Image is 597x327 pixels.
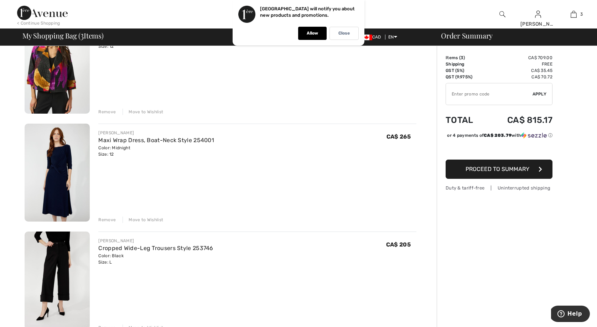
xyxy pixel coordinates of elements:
div: Remove [98,217,116,223]
a: Sign In [535,11,541,17]
button: Proceed to Summary [446,160,552,179]
td: CA$ 70.72 [486,74,552,80]
span: 3 [81,30,84,40]
img: 1ère Avenue [17,6,68,20]
iframe: Opens a widget where you can find more information [551,306,590,323]
div: Move to Wishlist [123,217,163,223]
a: Maxi Wrap Dress, Boat-Neck Style 254001 [98,137,214,144]
p: [GEOGRAPHIC_DATA] will notify you about new products and promotions. [260,6,355,18]
div: [PERSON_NAME] [98,130,214,136]
td: GST (5%) [446,67,486,74]
div: Duty & tariff-free | Uninterrupted shipping [446,185,552,191]
div: [PERSON_NAME] [520,20,555,28]
td: CA$ 815.17 [486,108,552,132]
span: Proceed to Summary [466,166,529,172]
a: 3 [556,10,591,19]
img: My Info [535,10,541,19]
div: Remove [98,109,116,115]
td: CA$ 35.45 [486,67,552,74]
div: Order Summary [432,32,593,39]
div: Move to Wishlist [123,109,163,115]
div: Color: Black Size: L [98,253,213,265]
p: Allow [307,31,318,36]
iframe: PayPal-paypal [446,141,552,157]
p: Close [338,31,350,36]
a: Cropped Wide-Leg Trousers Style 253746 [98,245,213,251]
td: Items ( ) [446,54,486,61]
span: Apply [533,91,547,97]
div: Color: Midnight Size: 12 [98,145,214,157]
input: Promo code [446,83,533,105]
div: [PERSON_NAME] [98,238,213,244]
img: Maxi Wrap Dress, Boat-Neck Style 254001 [25,124,90,222]
td: Shipping [446,61,486,67]
td: Free [486,61,552,67]
img: My Bag [571,10,577,19]
span: CA$ 205 [386,241,411,248]
span: My Shopping Bag ( Items) [22,32,104,39]
div: or 4 payments ofCA$ 203.79withSezzle Click to learn more about Sezzle [446,132,552,141]
img: search the website [499,10,505,19]
td: Total [446,108,486,132]
span: CA$ 203.79 [484,133,512,138]
td: QST (9.975%) [446,74,486,80]
img: Collared Hip-Length Jacket Style 253271 [25,16,90,114]
div: < Continue Shopping [17,20,60,26]
img: Sezzle [521,132,547,139]
img: Canadian Dollar [361,35,372,40]
td: CA$ 709.00 [486,54,552,61]
span: 3 [461,55,463,60]
span: 3 [580,11,583,17]
span: EN [388,35,397,40]
span: CA$ 265 [386,133,411,140]
span: CAD [361,35,384,40]
div: or 4 payments of with [447,132,552,139]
